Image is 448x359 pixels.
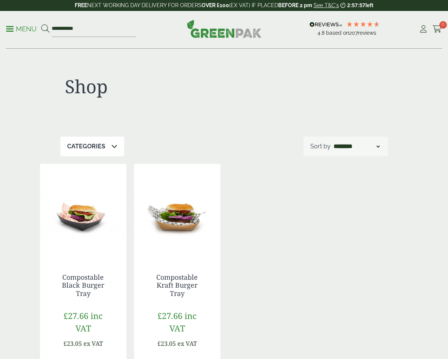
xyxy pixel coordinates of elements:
select: Shop order [332,142,381,151]
span: reviews [358,30,376,36]
a: See T&C's [314,2,339,8]
h1: Shop [65,75,220,97]
strong: OVER £100 [202,2,229,8]
p: Categories [67,142,105,151]
span: left [365,2,373,8]
span: 207 [349,30,358,36]
span: £23.05 [63,339,82,348]
div: 4.79 Stars [346,21,380,28]
strong: FREE [75,2,87,8]
span: £27.66 [157,310,182,321]
strong: BEFORE 2 pm [278,2,312,8]
p: Sort by [310,142,331,151]
a: Menu [6,25,37,32]
span: 4.8 [317,30,326,36]
i: My Account [419,25,428,33]
span: £27.66 [63,310,88,321]
img: IMG_5665 [134,164,220,258]
span: 0 [439,21,447,29]
img: black burger tray [40,164,126,258]
img: REVIEWS.io [309,22,342,27]
span: £23.05 [157,339,176,348]
span: ex VAT [83,339,103,348]
a: Compostable Black Burger Tray [62,273,104,298]
span: Based on [326,30,349,36]
a: Compostable Kraft Burger Tray [156,273,198,298]
a: 0 [433,23,442,35]
p: Menu [6,25,37,34]
i: Cart [433,25,442,33]
span: ex VAT [177,339,197,348]
img: GreenPak Supplies [187,20,262,38]
span: 2:57:57 [347,2,365,8]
